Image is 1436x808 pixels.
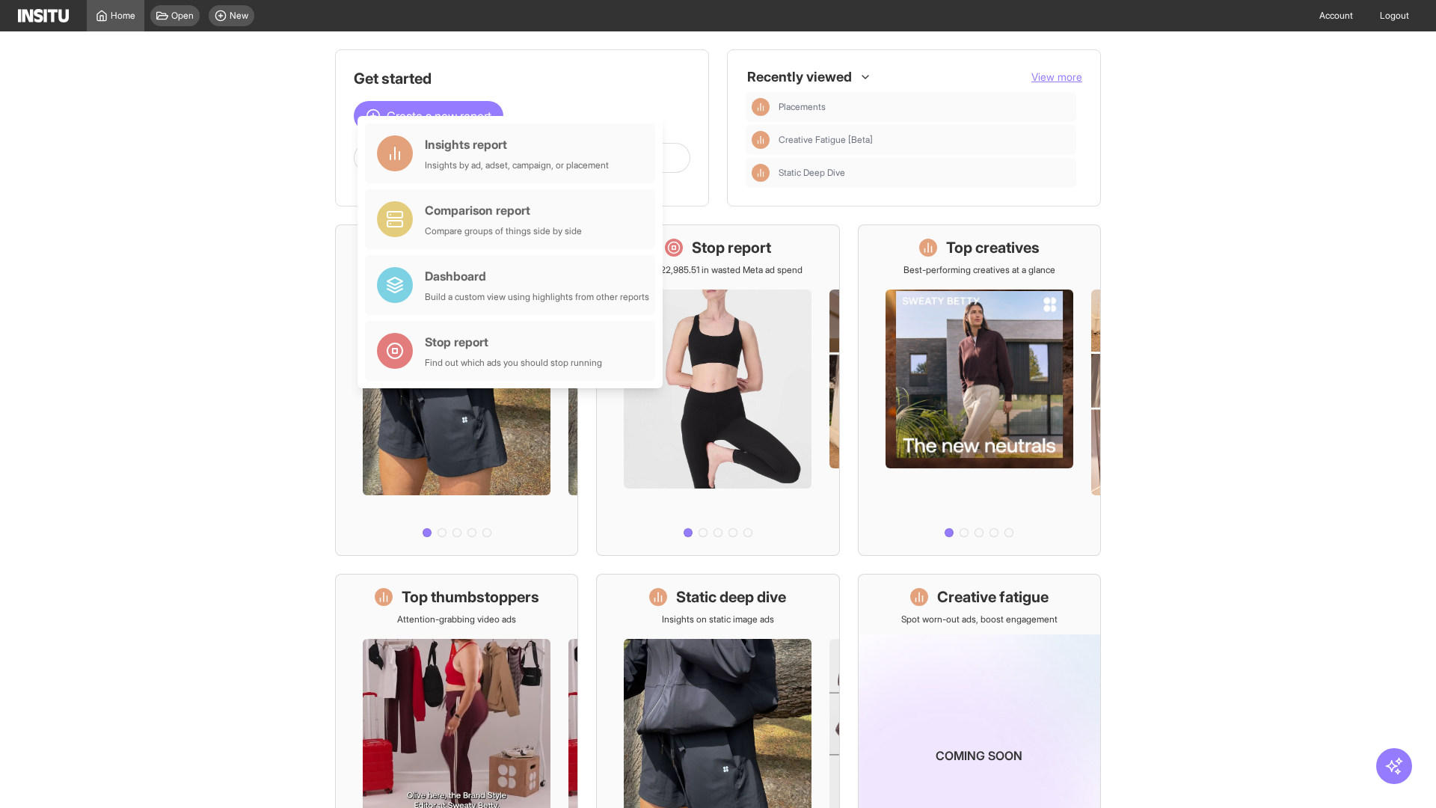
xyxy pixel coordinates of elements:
[425,333,602,351] div: Stop report
[354,101,503,131] button: Create a new report
[425,159,609,171] div: Insights by ad, adset, campaign, or placement
[335,224,578,556] a: What's live nowSee all active ads instantly
[779,134,1070,146] span: Creative Fatigue [Beta]
[387,107,491,125] span: Create a new report
[425,201,582,219] div: Comparison report
[752,164,770,182] div: Insights
[397,613,516,625] p: Attention-grabbing video ads
[402,587,539,607] h1: Top thumbstoppers
[230,10,248,22] span: New
[676,587,786,607] h1: Static deep dive
[903,264,1055,276] p: Best-performing creatives at a glance
[779,167,845,179] span: Static Deep Dive
[1031,70,1082,83] span: View more
[425,291,649,303] div: Build a custom view using highlights from other reports
[858,224,1101,556] a: Top creativesBest-performing creatives at a glance
[779,101,1070,113] span: Placements
[752,131,770,149] div: Insights
[425,267,649,285] div: Dashboard
[425,135,609,153] div: Insights report
[596,224,839,556] a: Stop reportSave £22,985.51 in wasted Meta ad spend
[779,101,826,113] span: Placements
[18,9,69,22] img: Logo
[779,134,873,146] span: Creative Fatigue [Beta]
[111,10,135,22] span: Home
[779,167,1070,179] span: Static Deep Dive
[425,225,582,237] div: Compare groups of things side by side
[946,237,1040,258] h1: Top creatives
[692,237,771,258] h1: Stop report
[425,357,602,369] div: Find out which ads you should stop running
[662,613,774,625] p: Insights on static image ads
[354,68,690,89] h1: Get started
[633,264,803,276] p: Save £22,985.51 in wasted Meta ad spend
[1031,70,1082,85] button: View more
[171,10,194,22] span: Open
[752,98,770,116] div: Insights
